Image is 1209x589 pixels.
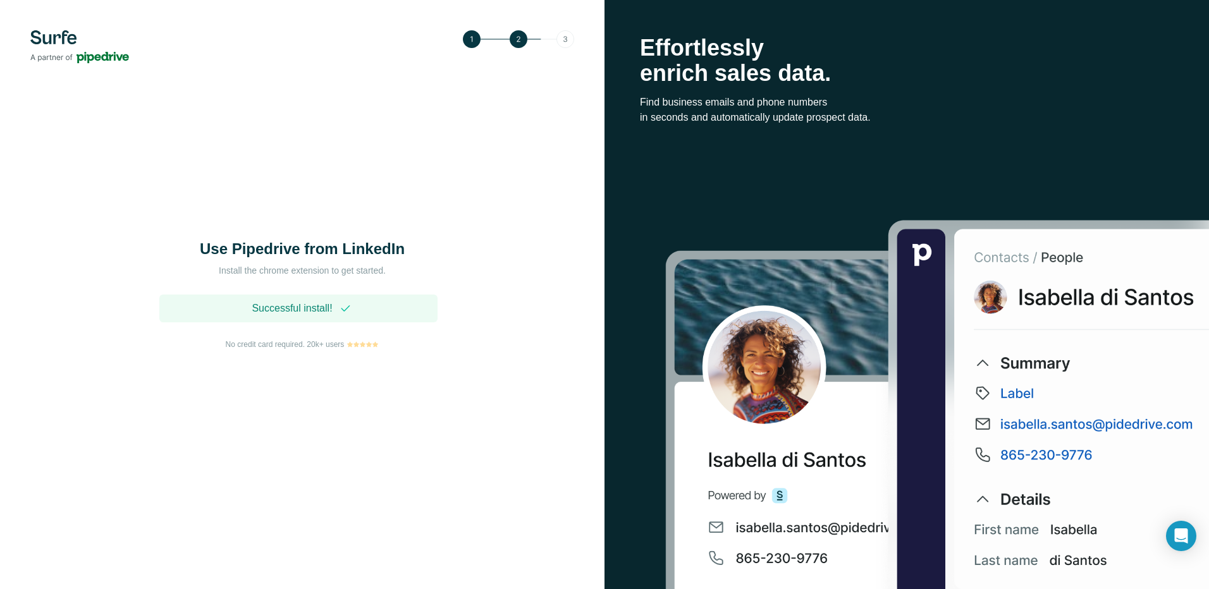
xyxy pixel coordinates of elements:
[1166,521,1196,551] div: Open Intercom Messenger
[640,35,1174,61] p: Effortlessly
[176,264,429,277] p: Install the chrome extension to get started.
[30,30,129,63] img: Surfe's logo
[226,339,345,350] span: No credit card required. 20k+ users
[176,239,429,259] h1: Use Pipedrive from LinkedIn
[640,110,1174,125] p: in seconds and automatically update prospect data.
[665,218,1209,589] img: Surfe Stock Photo - Selling good vibes
[640,61,1174,86] p: enrich sales data.
[252,301,332,316] span: Successful install!
[640,95,1174,110] p: Find business emails and phone numbers
[463,30,574,48] img: Step 2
